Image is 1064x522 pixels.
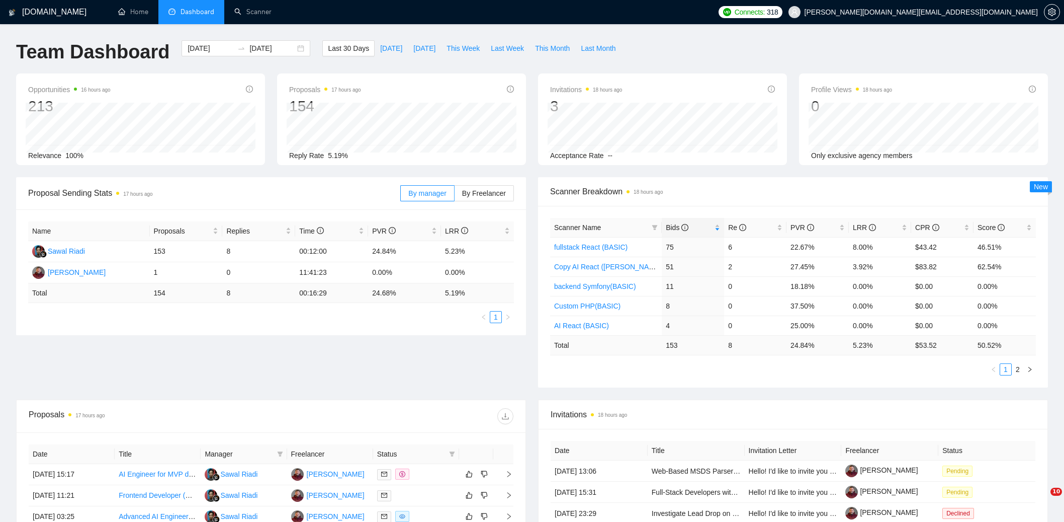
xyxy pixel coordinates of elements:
[938,441,1035,461] th: Status
[249,43,295,54] input: End date
[845,508,918,516] a: [PERSON_NAME]
[118,8,148,16] a: homeHome
[863,87,892,93] time: 18 hours ago
[735,7,765,18] span: Connects:
[447,446,457,462] span: filter
[29,444,115,464] th: Date
[291,489,304,502] img: KP
[307,511,365,522] div: [PERSON_NAME]
[81,87,110,93] time: 16 hours ago
[205,449,273,460] span: Manager
[150,262,223,283] td: 1
[786,335,849,355] td: 24.84 %
[28,221,150,241] th: Name
[724,257,786,276] td: 2
[724,296,786,316] td: 0
[220,490,257,501] div: Sawal Riadi
[291,468,304,481] img: KP
[1034,183,1048,191] span: New
[1044,8,1059,16] span: setting
[9,5,16,21] img: logo
[845,487,918,495] a: [PERSON_NAME]
[911,316,973,335] td: $0.00
[681,224,688,231] span: info-circle
[1024,363,1036,376] button: right
[408,189,446,197] span: By manager
[1030,488,1054,512] iframe: Intercom live chat
[845,465,858,477] img: c1Solt7VbwHmdfN9daG-llb3HtbK8lHyvFES2IJpurApVoU8T7FGrScjE2ec-Wjl2v
[853,223,876,232] span: LRR
[119,470,348,478] a: AI Engineer for MVP development of AI-powered women's health platform
[535,43,570,54] span: This Month
[28,152,61,160] span: Relevance
[220,511,257,522] div: Sawal Riadi
[1000,364,1011,375] a: 1
[413,43,435,54] span: [DATE]
[188,43,233,54] input: Start date
[478,489,490,501] button: dislike
[289,84,361,96] span: Proposals
[441,283,514,303] td: 5.19 %
[115,464,201,485] td: AI Engineer for MVP development of AI-powered women's health platform
[205,512,257,520] a: SRSawal Riadi
[662,316,724,335] td: 4
[222,241,295,262] td: 8
[724,237,786,257] td: 6
[973,316,1036,335] td: 0.00%
[246,86,253,93] span: info-circle
[973,257,1036,276] td: 62.54%
[497,471,512,478] span: right
[550,84,622,96] span: Invitations
[911,237,973,257] td: $43.42
[150,283,223,303] td: 154
[498,412,513,420] span: download
[942,466,972,477] span: Pending
[942,488,977,496] a: Pending
[724,316,786,335] td: 0
[445,227,468,235] span: LRR
[291,491,365,499] a: KP[PERSON_NAME]
[593,87,622,93] time: 18 hours ago
[497,492,512,499] span: right
[29,408,271,424] div: Proposals
[849,276,911,296] td: 0.00%
[205,489,217,502] img: SR
[462,189,506,197] span: By Freelancer
[942,487,972,498] span: Pending
[28,283,150,303] td: Total
[942,467,977,475] a: Pending
[550,335,662,355] td: Total
[289,97,361,116] div: 154
[381,492,387,498] span: mail
[497,408,513,424] button: download
[723,8,731,16] img: upwork-logo.png
[29,485,115,506] td: [DATE] 11:21
[375,40,408,56] button: [DATE]
[554,322,609,330] a: AI React (BASIC)
[807,224,814,231] span: info-circle
[790,223,814,232] span: PVR
[466,470,473,478] span: like
[745,441,842,461] th: Invitation Letter
[1024,363,1036,376] li: Next Page
[1012,364,1023,375] a: 2
[988,363,1000,376] button: left
[1012,363,1024,376] li: 2
[505,314,511,320] span: right
[973,296,1036,316] td: 0.00%
[295,283,368,303] td: 00:16:29
[849,335,911,355] td: 5.23 %
[662,276,724,296] td: 11
[322,40,375,56] button: Last 30 Days
[441,40,485,56] button: This Week
[551,441,648,461] th: Date
[478,311,490,323] li: Previous Page
[29,464,115,485] td: [DATE] 15:17
[998,224,1005,231] span: info-circle
[119,512,322,520] a: Advanced AI Engineering Agency for Private Intelligence Platform
[295,241,368,262] td: 00:12:00
[377,449,445,460] span: Status
[220,469,257,480] div: Sawal Riadi
[991,366,997,372] span: left
[652,509,788,517] a: Investigate Lead Drop on Website Post-July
